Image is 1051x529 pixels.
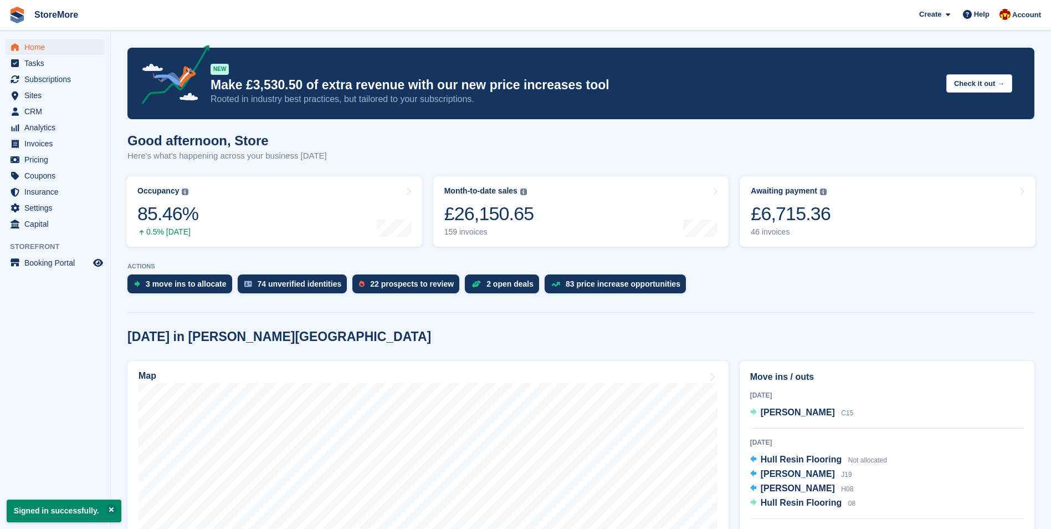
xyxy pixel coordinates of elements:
[6,104,105,119] a: menu
[6,72,105,87] a: menu
[91,256,105,269] a: Preview store
[127,263,1034,270] p: ACTIONS
[6,55,105,71] a: menu
[182,189,188,195] img: icon-info-grey-7440780725fd019a000dd9b08b2336e03edf1995a4989e88bcd33f0948082b44.svg
[24,184,91,200] span: Insurance
[761,469,835,479] span: [PERSON_NAME]
[751,227,830,237] div: 46 invoices
[10,241,110,252] span: Storefront
[444,202,534,225] div: £26,150.65
[352,274,465,299] a: 22 prospects to review
[370,279,454,288] div: 22 prospects to review
[750,370,1024,384] h2: Move ins / outs
[444,227,534,237] div: 159 invoices
[126,176,422,247] a: Occupancy 85.46% 0.5% [DATE]
[848,456,887,464] span: Not allocated
[751,186,817,196] div: Awaiting payment
[134,281,140,287] img: move_ins_to_allocate_icon-fdf77a2bb77ea45bf5b3d319d69a93e2d87916cf1d5bf7949dd705db3b84f3ca.svg
[6,200,105,216] a: menu
[750,482,854,496] a: [PERSON_NAME] H08
[551,282,560,287] img: price_increase_opportunities-93ffe204e8149a01c8c9dc8f82e8f89637d9d84a8eef4429ea346261dce0b2c0.svg
[137,186,179,196] div: Occupancy
[24,168,91,184] span: Coupons
[750,438,1024,447] div: [DATE]
[841,471,852,479] span: J19
[750,453,887,467] a: Hull Resin Flooring Not allocated
[545,274,691,299] a: 83 price increase opportunities
[566,279,680,288] div: 83 price increase opportunities
[841,409,853,417] span: C15
[750,467,852,482] a: [PERSON_NAME] J19
[761,408,835,417] span: [PERSON_NAME]
[139,371,156,381] h2: Map
[24,152,91,167] span: Pricing
[750,496,855,511] a: Hull Resin Flooring 08
[137,227,198,237] div: 0.5% [DATE]
[24,88,91,103] span: Sites
[137,202,198,225] div: 85.46%
[24,200,91,216] span: Settings
[750,390,1024,400] div: [DATE]
[211,64,229,75] div: NEW
[359,281,365,287] img: prospect-51fa495bee0391a8d652442698ab0144808aea92771e9ea1ae160a38d050c398.svg
[750,406,854,420] a: [PERSON_NAME] C15
[520,189,527,195] img: icon-info-grey-7440780725fd019a000dd9b08b2336e03edf1995a4989e88bcd33f0948082b44.svg
[6,216,105,232] a: menu
[24,39,91,55] span: Home
[24,120,91,135] span: Analytics
[24,55,91,71] span: Tasks
[24,104,91,119] span: CRM
[211,93,937,105] p: Rooted in industry best practices, but tailored to your subscriptions.
[244,281,252,287] img: verify_identity-adf6edd0f0f0b5bbfe63781bf79b02c33cf7c696d77639b501bdc392416b5a36.svg
[1012,9,1041,21] span: Account
[6,136,105,151] a: menu
[761,498,842,507] span: Hull Resin Flooring
[841,485,853,493] span: H08
[444,186,517,196] div: Month-to-date sales
[486,279,534,288] div: 2 open deals
[848,500,855,507] span: 08
[6,39,105,55] a: menu
[740,176,1035,247] a: Awaiting payment £6,715.36 46 invoices
[6,168,105,184] a: menu
[820,189,827,195] img: icon-info-grey-7440780725fd019a000dd9b08b2336e03edf1995a4989e88bcd33f0948082b44.svg
[132,45,210,108] img: price-adjustments-announcement-icon-8257ccfd72463d97f412b2fc003d46551f7dbcb40ab6d574587a9cd5c0d94...
[127,150,327,162] p: Here's what's happening across your business [DATE]
[6,88,105,103] a: menu
[24,216,91,232] span: Capital
[127,329,431,344] h2: [DATE] in [PERSON_NAME][GEOGRAPHIC_DATA]
[24,136,91,151] span: Invoices
[146,279,227,288] div: 3 move ins to allocate
[761,484,835,493] span: [PERSON_NAME]
[258,279,342,288] div: 74 unverified identities
[211,77,937,93] p: Make £3,530.50 of extra revenue with our new price increases tool
[465,274,545,299] a: 2 open deals
[761,455,842,464] span: Hull Resin Flooring
[24,72,91,87] span: Subscriptions
[9,7,25,23] img: stora-icon-8386f47178a22dfd0bd8f6a31ec36ba5ce8667c1dd55bd0f319d3a0aa187defe.svg
[6,184,105,200] a: menu
[127,274,238,299] a: 3 move ins to allocate
[6,152,105,167] a: menu
[946,74,1012,93] button: Check it out →
[471,280,481,288] img: deal-1b604bf984904fb50ccaf53a9ad4b4a5d6e5aea283cecdc64d6e3604feb123c2.svg
[433,176,729,247] a: Month-to-date sales £26,150.65 159 invoices
[999,9,1011,20] img: Store More Team
[24,255,91,271] span: Booking Portal
[6,120,105,135] a: menu
[919,9,941,20] span: Create
[30,6,83,24] a: StoreMore
[7,500,121,522] p: Signed in successfully.
[238,274,353,299] a: 74 unverified identities
[6,255,105,271] a: menu
[751,202,830,225] div: £6,715.36
[127,133,327,148] h1: Good afternoon, Store
[974,9,990,20] span: Help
